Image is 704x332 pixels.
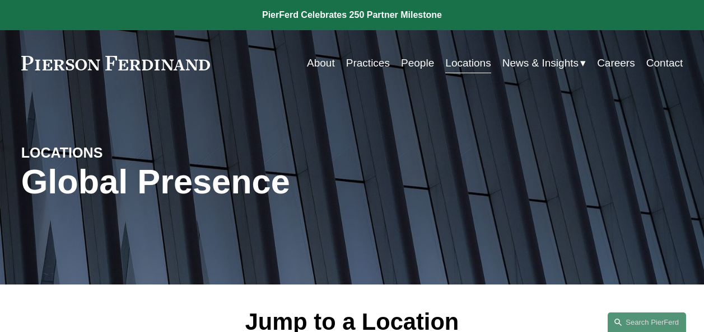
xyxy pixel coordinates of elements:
[502,53,586,74] a: folder dropdown
[445,53,491,74] a: Locations
[307,53,335,74] a: About
[608,312,686,332] a: Search this site
[21,162,463,201] h1: Global Presence
[346,53,390,74] a: Practices
[646,53,683,74] a: Contact
[502,54,579,73] span: News & Insights
[401,53,434,74] a: People
[597,53,635,74] a: Careers
[21,144,187,162] h4: LOCATIONS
